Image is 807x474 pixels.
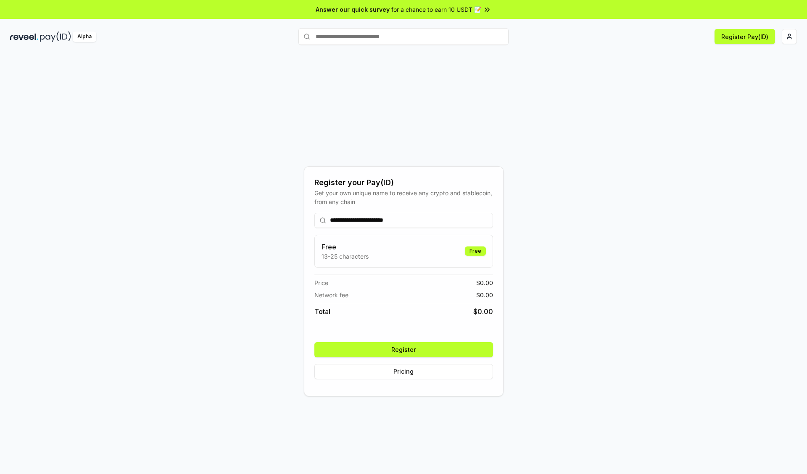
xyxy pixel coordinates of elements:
[40,31,71,42] img: pay_id
[10,31,38,42] img: reveel_dark
[73,31,96,42] div: Alpha
[314,278,328,287] span: Price
[314,189,493,206] div: Get your own unique name to receive any crypto and stablecoin, from any chain
[473,306,493,317] span: $ 0.00
[715,29,775,44] button: Register Pay(ID)
[322,242,369,252] h3: Free
[314,177,493,189] div: Register your Pay(ID)
[391,5,481,14] span: for a chance to earn 10 USDT 📝
[314,364,493,379] button: Pricing
[465,246,486,256] div: Free
[314,291,348,299] span: Network fee
[314,306,330,317] span: Total
[322,252,369,261] p: 13-25 characters
[476,278,493,287] span: $ 0.00
[314,342,493,357] button: Register
[316,5,390,14] span: Answer our quick survey
[476,291,493,299] span: $ 0.00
